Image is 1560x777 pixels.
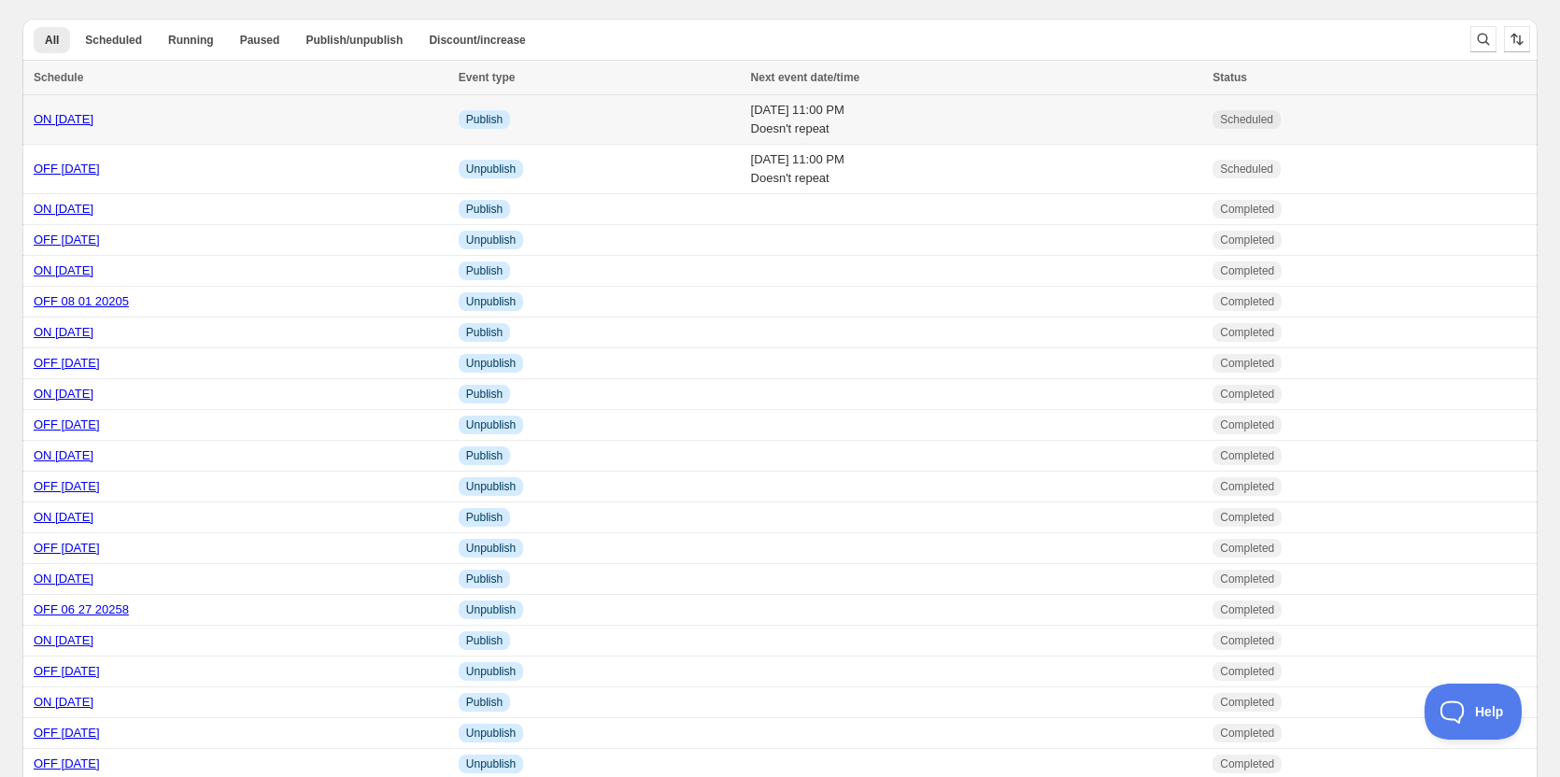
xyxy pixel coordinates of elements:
td: [DATE] 11:00 PM Doesn't repeat [745,95,1208,145]
button: Search and filter results [1470,26,1496,52]
span: Unpublish [466,162,516,177]
a: OFF [DATE] [34,233,100,247]
span: Publish [466,325,503,340]
span: Schedule [34,71,83,84]
span: Publish [466,695,503,710]
span: Discount/increase [429,33,525,48]
span: Publish [466,387,503,402]
span: Completed [1220,417,1274,432]
span: Scheduled [85,33,142,48]
span: Unpublish [466,726,516,741]
span: Completed [1220,387,1274,402]
span: Completed [1220,695,1274,710]
a: ON [DATE] [34,572,93,586]
span: Completed [1220,202,1274,217]
a: OFF [DATE] [34,726,100,740]
span: All [45,33,59,48]
span: Publish [466,202,503,217]
span: Running [168,33,214,48]
span: Unpublish [466,233,516,247]
button: Sort the results [1504,26,1530,52]
a: OFF 08 01 20205 [34,294,129,308]
span: Completed [1220,510,1274,525]
span: Completed [1220,664,1274,679]
span: Completed [1220,294,1274,309]
span: Completed [1220,233,1274,247]
a: ON [DATE] [34,510,93,524]
span: Publish [466,112,503,127]
a: ON [DATE] [34,112,93,126]
a: OFF [DATE] [34,541,100,555]
span: Publish/unpublish [305,33,403,48]
span: Completed [1220,325,1274,340]
span: Scheduled [1220,162,1273,177]
span: Unpublish [466,541,516,556]
span: Unpublish [466,356,516,371]
span: Completed [1220,726,1274,741]
span: Completed [1220,602,1274,617]
a: ON [DATE] [34,325,93,339]
a: OFF [DATE] [34,162,100,176]
a: ON [DATE] [34,202,93,216]
span: Publish [466,633,503,648]
span: Status [1213,71,1247,84]
span: Completed [1220,541,1274,556]
td: [DATE] 11:00 PM Doesn't repeat [745,145,1208,194]
span: Publish [466,448,503,463]
a: OFF [DATE] [34,417,100,431]
span: Completed [1220,448,1274,463]
span: Publish [466,263,503,278]
span: Completed [1220,479,1274,494]
a: OFF [DATE] [34,664,100,678]
a: ON [DATE] [34,633,93,647]
a: ON [DATE] [34,695,93,709]
a: OFF [DATE] [34,356,100,370]
span: Unpublish [466,479,516,494]
span: Completed [1220,633,1274,648]
a: OFF 06 27 20258 [34,602,129,616]
a: ON [DATE] [34,387,93,401]
span: Completed [1220,263,1274,278]
span: Event type [459,71,516,84]
span: Publish [466,510,503,525]
span: Unpublish [466,294,516,309]
span: Next event date/time [751,71,860,84]
span: Completed [1220,356,1274,371]
a: ON [DATE] [34,263,93,277]
iframe: Toggle Customer Support [1425,684,1523,740]
span: Unpublish [466,417,516,432]
span: Paused [240,33,280,48]
span: Publish [466,572,503,586]
a: OFF [DATE] [34,756,100,770]
span: Unpublish [466,664,516,679]
span: Completed [1220,756,1274,771]
span: Scheduled [1220,112,1273,127]
a: OFF [DATE] [34,479,100,493]
span: Completed [1220,572,1274,586]
span: Unpublish [466,756,516,771]
span: Unpublish [466,602,516,617]
a: ON [DATE] [34,448,93,462]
